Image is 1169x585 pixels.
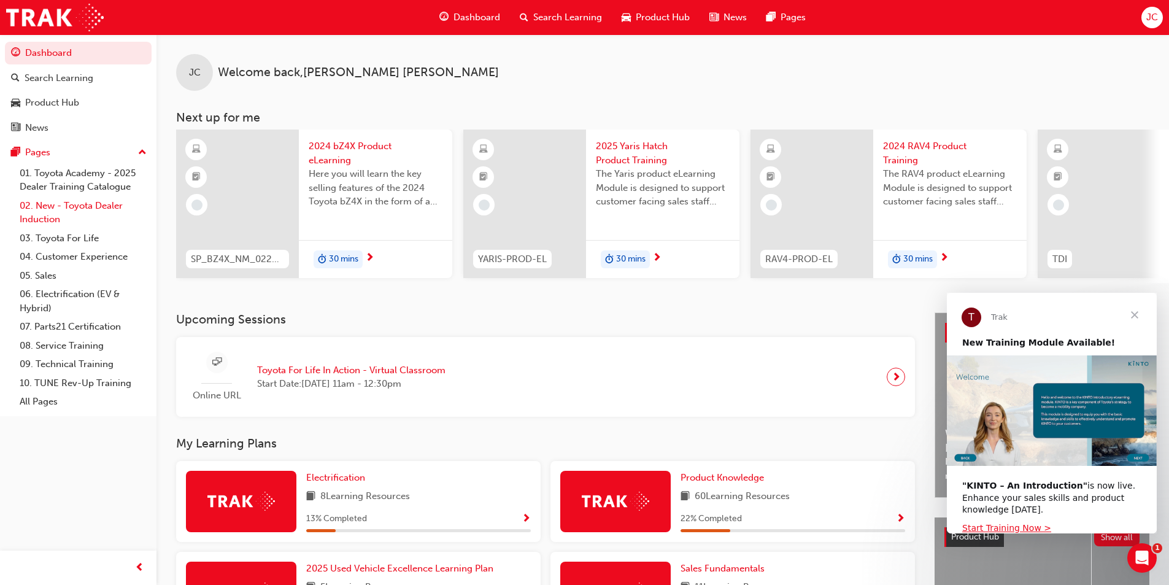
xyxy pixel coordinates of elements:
a: search-iconSearch Learning [510,5,612,30]
span: Show Progress [522,514,531,525]
span: 30 mins [903,252,933,266]
span: 2024 bZ4X Product eLearning [309,139,442,167]
span: The RAV4 product eLearning Module is designed to support customer facing sales staff with introdu... [883,167,1017,209]
span: Revolutionise the way you access and manage your learning resources. [945,455,1139,482]
div: Product Hub [25,96,79,110]
a: Latest NewsShow allWelcome to your new Training Resource CentreRevolutionise the way you access a... [935,312,1149,498]
a: Latest NewsShow all [945,323,1139,343]
a: Online URLToyota For Life In Action - Virtual ClassroomStart Date:[DATE] 11am - 12:30pm [186,347,905,408]
span: learningResourceType_ELEARNING-icon [1054,142,1062,158]
a: Search Learning [5,67,152,90]
span: car-icon [11,98,20,109]
span: 60 Learning Resources [695,489,790,505]
span: sessionType_ONLINE_URL-icon [212,355,222,370]
img: Trak [207,492,275,511]
iframe: Intercom live chat message [947,293,1157,533]
span: JC [189,66,201,80]
span: prev-icon [135,560,144,576]
a: Dashboard [5,42,152,64]
span: 13 % Completed [306,512,367,526]
a: 06. Electrification (EV & Hybrid) [15,285,152,317]
a: guage-iconDashboard [430,5,510,30]
button: Pages [5,141,152,164]
span: learningResourceType_ELEARNING-icon [479,142,488,158]
span: 1 [1152,543,1162,553]
span: 30 mins [616,252,646,266]
span: learningResourceType_ELEARNING-icon [192,142,201,158]
span: guage-icon [11,48,20,59]
span: Toyota For Life In Action - Virtual Classroom [257,363,446,378]
span: JC [1146,10,1158,25]
span: guage-icon [439,10,449,25]
span: SP_BZ4X_NM_0224_EL01 [191,252,284,266]
a: SP_BZ4X_NM_0224_EL012024 bZ4X Product eLearningHere you will learn the key selling features of th... [176,130,452,278]
span: booktick-icon [1054,169,1062,185]
span: Welcome to your new Training Resource Centre [945,427,1139,455]
div: Search Learning [25,71,93,85]
a: RAV4-PROD-EL2024 RAV4 Product TrainingThe RAV4 product eLearning Module is designed to support cu... [750,130,1027,278]
span: learningRecordVerb_NONE-icon [1053,200,1064,211]
a: YARIS-PROD-EL2025 Yaris Hatch Product TrainingThe Yaris product eLearning Module is designed to s... [463,130,739,278]
a: Product Knowledge [681,471,769,485]
span: book-icon [306,489,315,505]
a: pages-iconPages [757,5,816,30]
a: 04. Customer Experience [15,247,152,266]
span: 2024 RAV4 Product Training [883,139,1017,167]
span: learningResourceType_ELEARNING-icon [766,142,775,158]
a: 01. Toyota Academy - 2025 Dealer Training Catalogue [15,164,152,196]
span: TDI [1052,252,1067,266]
button: Show all [1094,529,1140,546]
a: 10. TUNE Rev-Up Training [15,374,152,393]
button: Show Progress [522,511,531,527]
span: up-icon [138,145,147,161]
span: Dashboard [453,10,500,25]
span: Here you will learn the key selling features of the 2024 Toyota bZ4X in the form of a virtual 6-p... [309,167,442,209]
span: next-icon [365,253,374,264]
span: Pages [781,10,806,25]
button: DashboardSearch LearningProduct HubNews [5,39,152,141]
span: duration-icon [892,252,901,268]
span: pages-icon [766,10,776,25]
button: Show Progress [896,511,905,527]
span: news-icon [709,10,719,25]
span: Product Knowledge [681,472,764,483]
span: Start Date: [DATE] 11am - 12:30pm [257,377,446,391]
a: Sales Fundamentals [681,562,770,576]
a: 08. Service Training [15,336,152,355]
span: booktick-icon [479,169,488,185]
span: 30 mins [329,252,358,266]
iframe: Intercom live chat [1127,543,1157,573]
span: Search Learning [533,10,602,25]
span: search-icon [11,73,20,84]
span: Product Hub [951,532,999,542]
img: Trak [6,4,104,31]
span: search-icon [520,10,528,25]
span: Electrification [306,472,365,483]
a: 09. Technical Training [15,355,152,374]
span: news-icon [11,123,20,134]
a: News [5,117,152,139]
span: Show Progress [896,514,905,525]
span: Online URL [186,389,247,403]
h3: Next up for me [156,110,1169,125]
a: Product Hub [5,91,152,114]
span: RAV4-PROD-EL [765,252,833,266]
span: YARIS-PROD-EL [478,252,547,266]
span: 8 Learning Resources [320,489,410,505]
span: duration-icon [318,252,326,268]
a: Product HubShow all [944,527,1140,547]
a: 05. Sales [15,266,152,285]
button: JC [1141,7,1163,28]
span: learningRecordVerb_NONE-icon [766,200,777,211]
a: 03. Toyota For Life [15,229,152,248]
a: news-iconNews [700,5,757,30]
span: Sales Fundamentals [681,563,765,574]
span: Product Hub [636,10,690,25]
